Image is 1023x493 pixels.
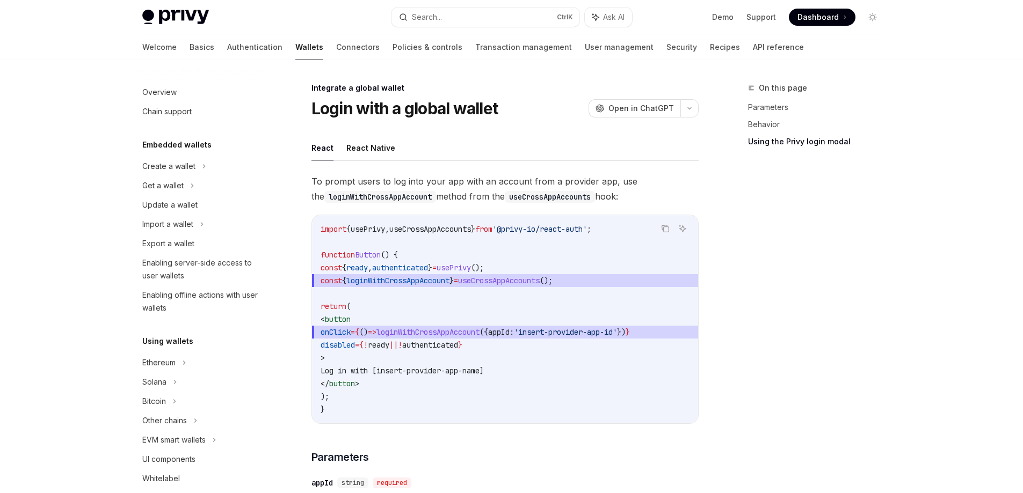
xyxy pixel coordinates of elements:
span: }) [617,327,626,337]
span: usePrivy [351,224,385,234]
span: , [385,224,389,234]
a: Security [666,34,697,60]
div: Ethereum [142,356,176,369]
a: User management [585,34,654,60]
span: < [321,314,325,324]
button: React Native [346,135,395,160]
span: loginWithCrossAppAccount [346,276,449,285]
button: Ask AI [585,8,632,27]
a: Dashboard [789,9,855,26]
span: || [389,340,398,350]
div: required [373,477,411,488]
a: Welcome [142,34,177,60]
div: Solana [142,376,166,388]
span: , [368,263,372,273]
span: } [449,276,454,285]
div: appId [311,477,333,488]
a: Demo [712,12,734,23]
a: Export a wallet [134,234,271,253]
span: = [432,263,437,273]
span: } [458,340,462,350]
span: '@privy-io/react-auth' [492,224,587,234]
span: () [359,327,368,337]
span: const [321,263,342,273]
a: Authentication [227,34,282,60]
a: Policies & controls [393,34,462,60]
span: } [428,263,432,273]
span: On this page [759,82,807,94]
span: button [325,314,351,324]
span: import [321,224,346,234]
span: } [471,224,475,234]
button: Copy the contents from the code block [658,222,672,236]
a: Recipes [710,34,740,60]
div: Other chains [142,414,187,427]
h5: Embedded wallets [142,138,212,151]
button: Ask AI [676,222,690,236]
img: light logo [142,10,209,25]
span: useCrossAppAccounts [458,276,540,285]
span: => [368,327,376,337]
span: To prompt users to log into your app with an account from a provider app, use the method from the... [311,174,699,204]
h1: Login with a global wallet [311,99,498,118]
span: = [355,340,359,350]
span: { [355,327,359,337]
button: React [311,135,333,160]
span: ! [398,340,402,350]
a: Overview [134,83,271,102]
span: appId: [488,327,514,337]
div: Enabling offline actions with user wallets [142,289,265,314]
span: Log in with [insert-provider-app-name] [321,366,484,376]
div: Integrate a global wallet [311,83,699,93]
div: Get a wallet [142,179,184,192]
div: Enabling server-side access to user wallets [142,256,265,282]
span: </ [321,379,329,388]
button: Toggle dark mode [864,9,881,26]
code: useCrossAppAccounts [505,191,595,203]
span: } [626,327,630,337]
a: Enabling offline actions with user wallets [134,285,271,318]
div: Chain support [142,105,192,118]
span: usePrivy [437,263,471,273]
a: Using the Privy login modal [748,133,890,150]
code: loginWithCrossAppAccount [324,191,436,203]
a: Support [746,12,776,23]
h5: Using wallets [142,335,193,348]
span: authenticated [402,340,458,350]
span: > [355,379,359,388]
div: Whitelabel [142,472,180,485]
button: Search...CtrlK [391,8,579,27]
span: () { [381,250,398,260]
span: (); [540,276,553,285]
span: { [342,276,346,285]
div: Bitcoin [142,395,166,408]
div: EVM smart wallets [142,433,206,446]
span: = [351,327,355,337]
a: Parameters [748,99,890,116]
span: = [454,276,458,285]
span: function [321,250,355,260]
span: const [321,276,342,285]
span: useCrossAppAccounts [389,224,471,234]
button: Open in ChatGPT [589,99,680,117]
a: Transaction management [475,34,572,60]
span: from [475,224,492,234]
span: } [321,404,325,414]
span: 'insert-provider-app-id' [514,327,617,337]
a: Enabling server-side access to user wallets [134,253,271,285]
span: ({ [480,327,488,337]
span: ready [368,340,389,350]
div: Overview [142,86,177,99]
span: ready [346,263,368,273]
a: Connectors [336,34,380,60]
a: Wallets [295,34,323,60]
span: button [329,379,355,388]
span: loginWithCrossAppAccount [376,327,480,337]
span: { [342,263,346,273]
div: UI components [142,453,195,466]
a: UI components [134,450,271,469]
span: { [359,340,364,350]
span: authenticated [372,263,428,273]
a: Whitelabel [134,469,271,488]
div: Export a wallet [142,237,194,250]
